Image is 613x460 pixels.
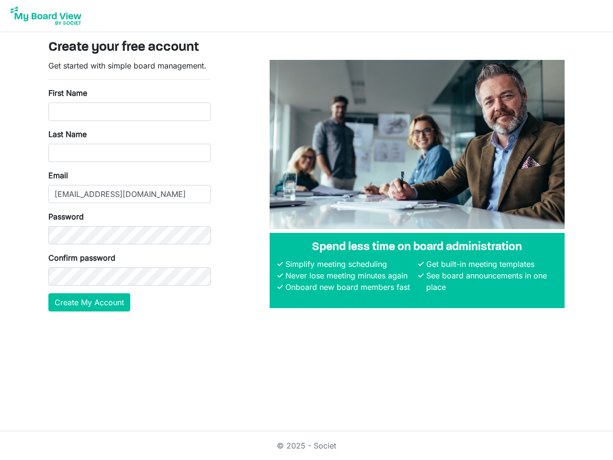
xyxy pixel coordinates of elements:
[48,61,206,70] span: Get started with simple board management.
[277,441,336,450] a: © 2025 - Societ
[424,258,557,270] li: Get built-in meeting templates
[48,252,115,264] label: Confirm password
[424,270,557,293] li: See board announcements in one place
[283,270,416,281] li: Never lose meeting minutes again
[48,211,84,222] label: Password
[283,281,416,293] li: Onboard new board members fast
[270,60,565,229] img: A photograph of board members sitting at a table
[48,87,87,99] label: First Name
[48,40,565,56] h3: Create your free account
[48,293,130,311] button: Create My Account
[48,170,68,181] label: Email
[48,128,87,140] label: Last Name
[283,258,416,270] li: Simplify meeting scheduling
[277,241,557,254] h4: Spend less time on board administration
[8,4,84,28] img: My Board View Logo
